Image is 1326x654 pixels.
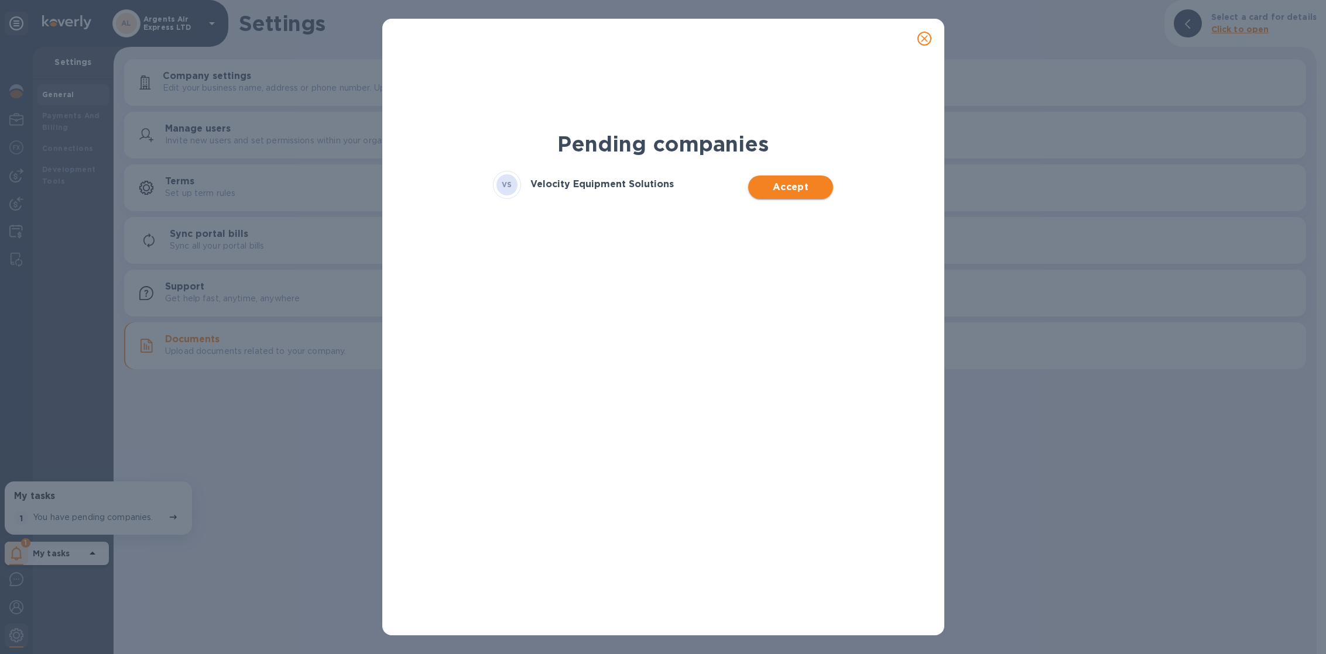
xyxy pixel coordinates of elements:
[748,175,833,199] button: Accept
[530,179,674,190] h3: Velocity Equipment Solutions
[910,25,938,53] button: close
[758,180,824,194] span: Accept
[557,131,769,157] b: Pending companies
[502,180,512,189] b: VS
